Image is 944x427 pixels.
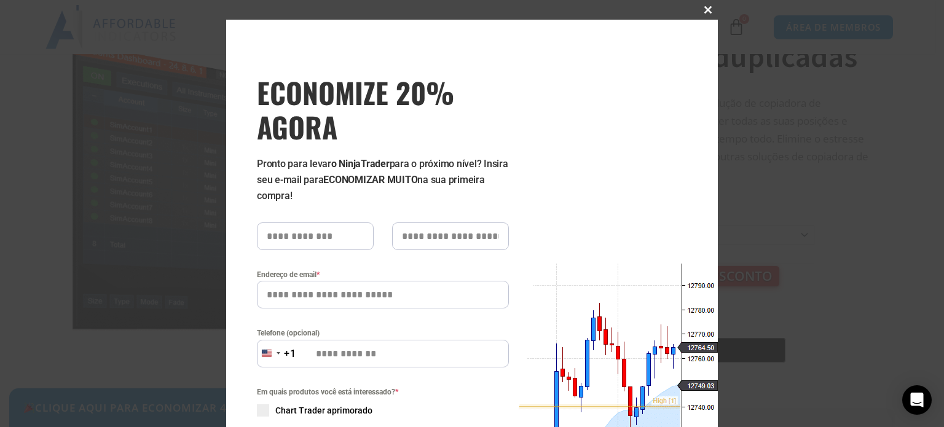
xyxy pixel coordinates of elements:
[257,158,331,170] font: Pronto para levar
[331,158,390,170] font: o NinjaTrader
[257,404,509,417] label: Chart Trader aprimorado
[275,405,372,415] font: Chart Trader aprimorado
[257,158,508,186] font: para o próximo nível? Insira seu e-mail para
[257,270,317,279] font: Endereço de email
[257,174,485,202] font: na sua primeira compra!
[257,71,454,147] font: ECONOMIZE 20% AGORA
[902,385,932,415] div: Open Intercom Messenger
[257,388,395,396] font: Em quais produtos você está interessado?
[323,174,417,186] font: ECONOMIZAR MUITO
[284,348,296,359] font: +1
[257,329,320,337] font: Telefone (opcional)
[257,340,296,367] button: País selecionado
